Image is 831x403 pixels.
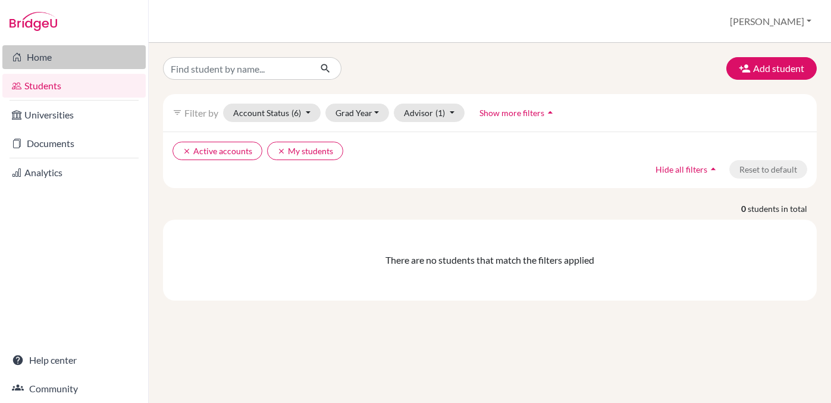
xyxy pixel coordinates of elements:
a: Universities [2,103,146,127]
button: [PERSON_NAME] [725,10,817,33]
i: arrow_drop_up [707,163,719,175]
a: Students [2,74,146,98]
button: Account Status(6) [223,104,321,122]
span: Show more filters [479,108,544,118]
a: Analytics [2,161,146,185]
span: Filter by [184,107,218,118]
i: arrow_drop_up [544,107,556,118]
button: Advisor(1) [394,104,465,122]
a: Documents [2,132,146,155]
button: Add student [726,57,817,80]
button: clearMy students [267,142,343,160]
button: Reset to default [729,160,807,179]
input: Find student by name... [163,57,311,80]
span: (6) [291,108,301,118]
i: filter_list [173,108,182,117]
button: Grad Year [325,104,390,122]
a: Community [2,377,146,401]
img: Bridge-U [10,12,57,31]
button: clearActive accounts [173,142,262,160]
button: Show more filtersarrow_drop_up [469,104,566,122]
strong: 0 [741,202,748,215]
button: Hide all filtersarrow_drop_up [645,160,729,179]
a: Home [2,45,146,69]
a: Help center [2,348,146,372]
i: clear [277,147,286,155]
i: clear [183,147,191,155]
span: Hide all filters [656,164,707,174]
div: There are no students that match the filters applied [173,253,807,267]
span: (1) [435,108,445,118]
span: students in total [748,202,817,215]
